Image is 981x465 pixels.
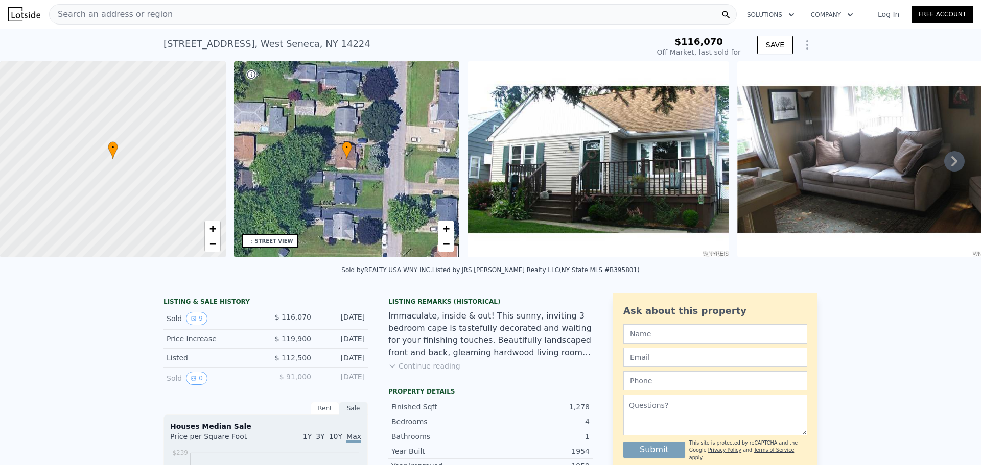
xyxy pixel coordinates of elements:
a: Free Account [912,6,973,23]
div: 1 [491,431,590,442]
div: Sold by REALTY USA WNY INC . [341,266,432,274]
span: + [443,222,450,235]
span: $116,070 [674,36,723,47]
a: Zoom out [438,236,454,252]
img: Sale: 141987625 Parcel: 73412588 [468,61,729,257]
span: 1Y [303,432,312,440]
div: [DATE] [319,353,365,363]
button: SAVE [757,36,793,54]
div: This site is protected by reCAPTCHA and the Google and apply. [689,439,807,461]
button: View historical data [186,372,207,385]
span: $ 119,900 [275,335,311,343]
span: • [342,143,352,152]
div: Listed by JRS [PERSON_NAME] Realty LLC (NY State MLS #B395801) [432,266,640,274]
div: Houses Median Sale [170,421,361,431]
div: 1,278 [491,402,590,412]
div: Sold [167,372,258,385]
span: $ 112,500 [275,354,311,362]
div: [STREET_ADDRESS] , West Seneca , NY 14224 [163,37,370,51]
span: $ 116,070 [275,313,311,321]
div: [DATE] [319,372,365,385]
div: • [342,141,352,159]
a: Zoom in [438,221,454,236]
div: STREET VIEW [255,237,293,245]
img: Lotside [8,7,40,21]
span: 10Y [329,432,342,440]
div: Price Increase [167,334,258,344]
input: Phone [623,371,807,390]
input: Email [623,348,807,367]
div: • [108,141,118,159]
div: Year Built [391,446,491,456]
div: Bedrooms [391,417,491,427]
div: Rent [311,402,339,415]
span: • [108,143,118,152]
span: Search an address or region [50,8,173,20]
div: Off Market, last sold for [657,47,741,57]
tspan: $239 [172,449,188,456]
button: Continue reading [388,361,460,371]
div: Property details [388,387,593,396]
div: Listing Remarks (Historical) [388,298,593,306]
div: Price per Square Foot [170,431,266,448]
button: Submit [623,442,685,458]
button: Show Options [797,35,818,55]
div: Sale [339,402,368,415]
div: Ask about this property [623,304,807,318]
div: Bathrooms [391,431,491,442]
span: − [209,237,216,250]
input: Name [623,324,807,344]
button: Solutions [739,6,803,24]
span: + [209,222,216,235]
div: 1954 [491,446,590,456]
span: − [443,237,450,250]
button: View historical data [186,312,207,325]
div: [DATE] [319,312,365,325]
a: Zoom in [205,221,220,236]
a: Terms of Service [754,447,794,453]
a: Log In [866,9,912,19]
button: Company [803,6,861,24]
div: Immaculate, inside & out! This sunny, inviting 3 bedroom cape is tastefully decorated and waiting... [388,310,593,359]
div: Sold [167,312,258,325]
div: LISTING & SALE HISTORY [163,298,368,308]
span: Max [346,432,361,443]
a: Zoom out [205,236,220,252]
div: Finished Sqft [391,402,491,412]
div: 4 [491,417,590,427]
div: [DATE] [319,334,365,344]
div: Listed [167,353,258,363]
a: Privacy Policy [708,447,741,453]
span: $ 91,000 [279,373,311,381]
span: 3Y [316,432,324,440]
